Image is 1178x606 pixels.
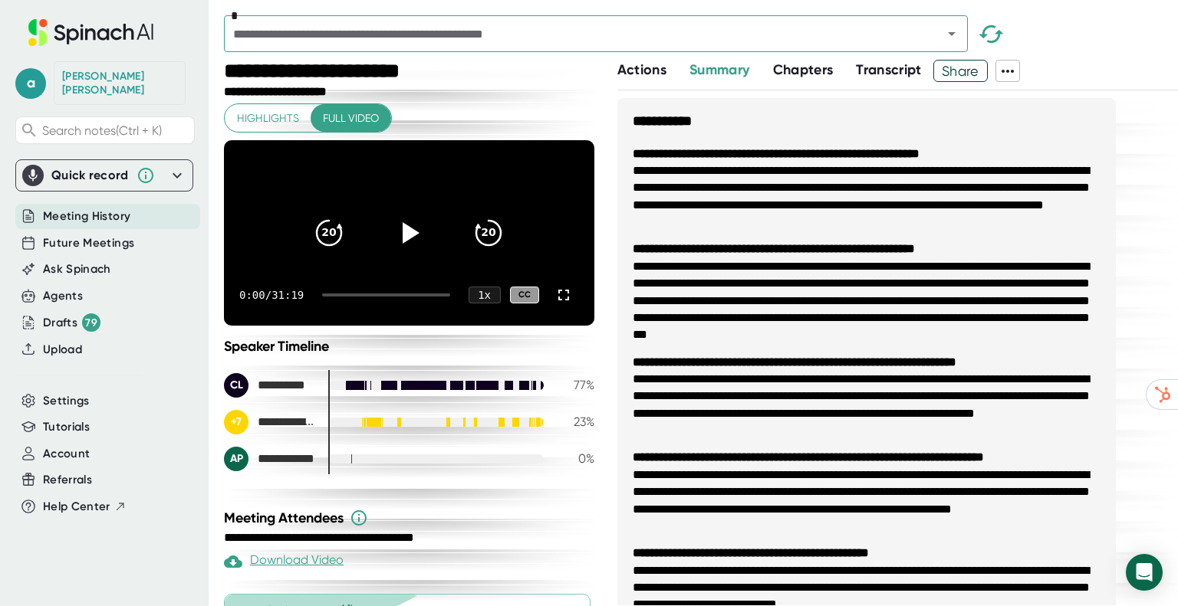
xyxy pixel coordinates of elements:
[239,289,304,301] div: 0:00 / 31:19
[43,445,90,463] button: Account
[42,123,162,138] span: Search notes (Ctrl + K)
[311,104,391,133] button: Full video
[510,287,539,304] div: CC
[43,260,111,278] button: Ask Spinach
[617,61,666,78] span: Actions
[933,60,988,82] button: Share
[43,208,130,225] button: Meeting History
[934,57,987,84] span: Share
[556,378,594,392] div: 77 %
[469,287,501,303] div: 1 x
[224,373,316,398] div: C Lawrence
[43,498,110,516] span: Help Center
[82,313,100,332] div: 79
[43,313,100,332] div: Drafts
[224,373,248,398] div: CL
[43,313,100,332] button: Drafts 79
[224,552,344,571] div: Download Video
[1126,554,1163,591] div: Open Intercom Messenger
[941,23,962,44] button: Open
[556,414,594,429] div: 23 %
[43,498,127,516] button: Help Center
[43,287,83,305] button: Agents
[43,418,90,436] button: Tutorials
[15,68,46,99] span: a
[225,104,311,133] button: Highlights
[617,60,666,80] button: Actions
[224,338,594,355] div: Speaker Timeline
[224,410,248,434] div: +7
[323,109,379,128] span: Full video
[62,70,177,97] div: Audrey Pleva
[773,61,834,78] span: Chapters
[224,509,598,527] div: Meeting Attendees
[556,451,594,466] div: 0 %
[689,60,749,80] button: Summary
[237,109,299,128] span: Highlights
[51,168,129,183] div: Quick record
[689,61,749,78] span: Summary
[224,447,248,471] div: AP
[43,341,82,359] button: Upload
[856,60,922,80] button: Transcript
[22,160,186,191] div: Quick record
[43,234,134,252] button: Future Meetings
[43,392,90,410] button: Settings
[224,447,316,471] div: Audrey Pleva
[773,60,834,80] button: Chapters
[43,471,92,489] button: Referrals
[856,61,922,78] span: Transcript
